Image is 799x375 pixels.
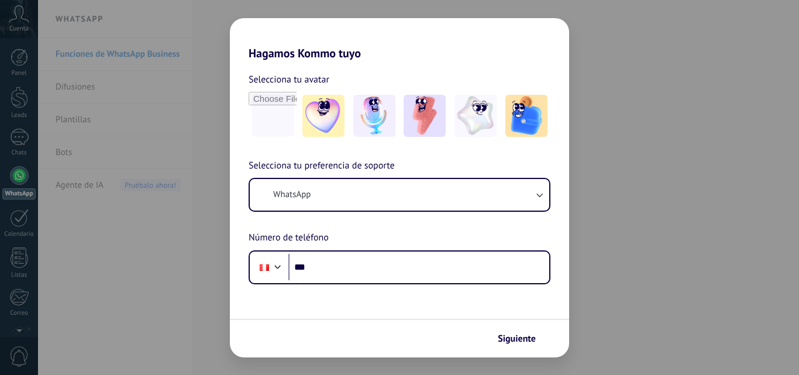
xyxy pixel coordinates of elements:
img: -1.jpeg [302,95,345,137]
button: WhatsApp [250,179,549,211]
img: -2.jpeg [353,95,395,137]
span: Selecciona tu avatar [249,72,329,87]
span: Siguiente [498,335,536,343]
div: Peru: + 51 [253,255,275,280]
img: -5.jpeg [505,95,547,137]
span: Número de teléfono [249,230,329,246]
h2: Hagamos Kommo tuyo [230,18,569,60]
img: -3.jpeg [404,95,446,137]
span: Selecciona tu preferencia de soporte [249,159,395,174]
img: -4.jpeg [454,95,497,137]
button: Siguiente [493,329,552,349]
span: WhatsApp [273,189,311,201]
